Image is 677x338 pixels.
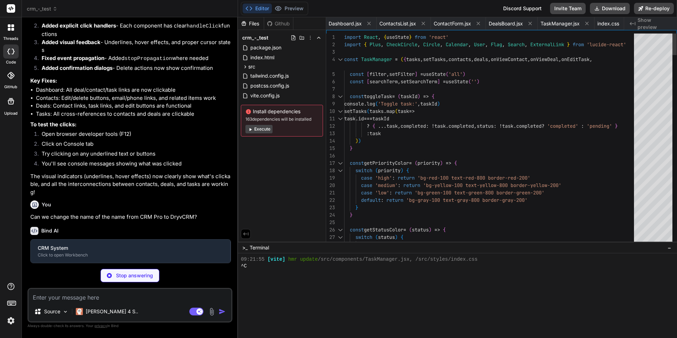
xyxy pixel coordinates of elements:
[364,101,367,107] span: .
[350,78,364,85] span: const
[245,108,318,115] span: Install dependencies
[86,308,138,315] p: [PERSON_NAME] 4 S..
[423,56,446,62] span: setTasks
[378,34,381,40] span: ,
[250,43,282,52] span: package.json
[355,234,372,240] span: switch
[5,315,17,327] img: settings
[398,108,409,114] span: task
[406,197,527,203] span: 'bg-gray-100 text-gray-800 border-gray-200'
[370,78,398,85] span: searchTerm
[429,34,449,40] span: 'react'
[375,101,378,107] span: (
[245,116,318,122] span: 163 dependencies will be installed
[350,145,353,151] span: }
[437,78,440,85] span: ]
[547,123,578,129] span: 'completed'
[355,167,372,174] span: switch
[406,56,420,62] span: tasks
[6,59,16,65] label: code
[36,110,231,118] li: Tasks: All cross-references to contacts and deals are clickable
[403,56,406,62] span: {
[384,108,386,114] span: .
[31,240,230,263] button: CRM SystemClick to open Workbench
[326,197,335,204] div: 22
[367,130,370,137] span: :
[530,56,559,62] span: onViewDeal
[395,189,412,196] span: return
[326,226,335,234] div: 26
[434,227,440,233] span: =>
[326,159,335,167] div: 17
[124,56,172,62] code: stopPropagation
[502,123,513,129] span: task
[36,130,231,140] li: Open browser developer tools (F12)
[468,78,471,85] span: (
[367,78,370,85] span: [
[326,145,335,152] div: 15
[417,41,420,48] span: ,
[326,234,335,241] div: 27
[432,241,513,248] span: 'bg-green-100 text-green-800'
[367,108,370,114] span: (
[336,226,345,234] div: Click to collapse the range.
[446,78,468,85] span: useState
[409,34,412,40] span: }
[508,41,525,48] span: Search
[375,175,392,181] span: 'high'
[494,123,496,129] span: :
[401,234,403,240] span: {
[409,108,415,114] span: =>
[344,101,364,107] span: console
[350,93,364,99] span: const
[395,108,398,114] span: (
[336,159,345,167] div: Click to collapse the range.
[336,115,345,122] div: Click to collapse the range.
[344,34,361,40] span: import
[326,241,335,248] div: 28
[372,115,389,122] span: taskId
[36,140,231,150] li: Click on Console tab
[358,115,364,122] span: id
[409,227,412,233] span: (
[454,160,457,166] span: {
[412,241,429,248] span: return
[389,71,415,77] span: setFilter
[634,3,674,14] button: Re-deploy
[474,41,485,48] span: User
[423,182,561,188] span: 'bg-yellow-100 text-yellow-800 border-yellow-200'
[587,123,612,129] span: 'pending'
[398,175,415,181] span: return
[477,123,494,129] span: status
[336,108,345,115] div: Click to collapse the range.
[449,123,474,129] span: completed
[423,93,429,99] span: =>
[38,245,223,252] div: CRM System
[361,197,381,203] span: default
[443,227,446,233] span: {
[386,108,395,114] span: map
[208,308,216,316] img: attachment
[638,17,671,31] span: Show preview
[381,41,384,48] span: ,
[245,125,273,133] button: Execute
[474,56,488,62] span: deals
[326,34,335,41] div: 1
[477,78,480,85] span: )
[326,115,335,122] div: 11
[590,56,592,62] span: ,
[248,63,255,70] span: src
[364,160,409,166] span: getPriorityColor
[30,121,77,128] strong: To test the clicks:
[344,108,367,114] span: setTasks
[406,241,409,248] span: :
[432,123,434,129] span: !
[361,182,372,188] span: case
[432,93,434,99] span: {
[525,41,527,48] span: ,
[36,94,231,102] li: Contacts: Edit/delete buttons, email/phone links, and related items work
[250,82,290,90] span: postcss.config.js
[401,78,437,85] span: setSearchTerm
[242,34,268,41] span: crm_-_test
[615,123,618,129] span: }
